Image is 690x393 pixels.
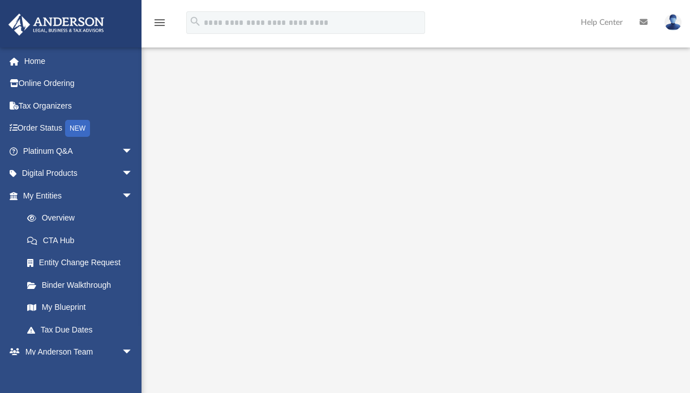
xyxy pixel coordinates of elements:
span: arrow_drop_down [122,184,144,208]
a: Entity Change Request [16,252,150,274]
a: Digital Productsarrow_drop_down [8,162,150,185]
a: Order StatusNEW [8,117,150,140]
i: search [189,15,202,28]
a: Tax Organizers [8,94,150,117]
i: menu [153,16,166,29]
span: arrow_drop_down [122,162,144,185]
div: NEW [65,120,90,137]
a: Tax Due Dates [16,318,150,341]
a: Overview [16,207,150,230]
a: menu [153,21,166,29]
span: arrow_drop_down [122,140,144,163]
a: My Entitiesarrow_drop_down [8,184,150,207]
a: Binder Walkthrough [16,274,150,296]
a: Platinum Q&Aarrow_drop_down [8,140,150,162]
a: Online Ordering [8,72,150,95]
a: My Anderson Teamarrow_drop_down [8,341,144,364]
img: Anderson Advisors Platinum Portal [5,14,108,36]
a: Home [8,50,150,72]
a: My Blueprint [16,296,144,319]
img: User Pic [665,14,682,31]
a: CTA Hub [16,229,150,252]
span: arrow_drop_down [122,341,144,364]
